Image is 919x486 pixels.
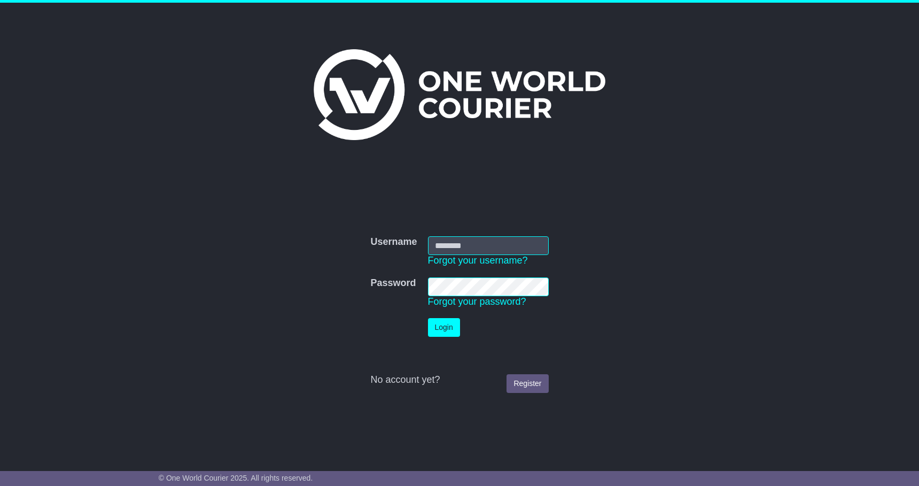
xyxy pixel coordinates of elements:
label: Username [370,236,417,248]
span: © One World Courier 2025. All rights reserved. [159,474,313,482]
div: No account yet? [370,374,548,386]
a: Register [507,374,548,393]
button: Login [428,318,460,337]
a: Forgot your password? [428,296,526,307]
a: Forgot your username? [428,255,528,266]
label: Password [370,277,416,289]
img: One World [314,49,605,140]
